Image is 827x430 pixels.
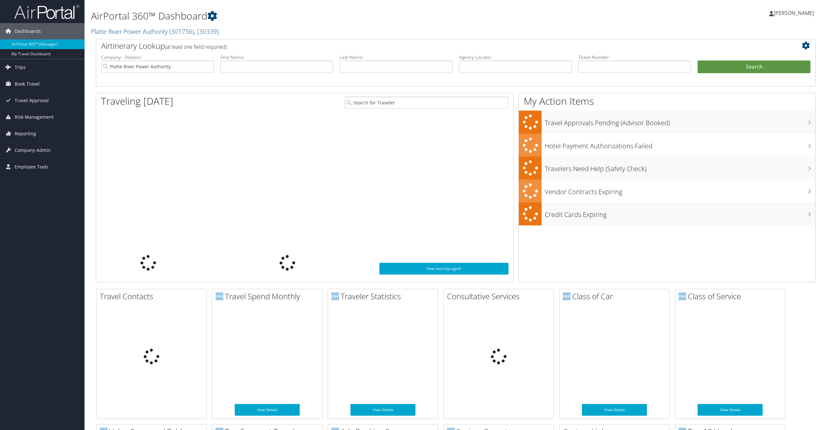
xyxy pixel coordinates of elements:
a: Platte River Power Authority [91,27,219,36]
h2: Class of Service [678,291,785,302]
span: ( 301756 ) [169,27,194,36]
img: domo-logo.png [678,292,686,300]
h2: Airtinerary Lookup [101,40,751,51]
label: Last Name: [340,54,453,60]
img: domo-logo.png [331,292,339,300]
span: Risk Management [15,109,54,125]
button: Search [698,60,810,74]
h1: Traveling [DATE] [101,94,173,108]
label: Ticket Number: [578,54,691,60]
a: View Details [698,404,763,416]
h2: Class of Car [563,291,669,302]
a: Travel Approvals Pending (Advisor Booked) [519,111,815,134]
h2: Traveler Statistics [331,291,438,302]
span: Book Travel [15,76,40,92]
input: Search for Traveler [345,97,509,109]
h3: Credit Cards Expiring [545,207,815,219]
a: Vendor Contracts Expiring [519,180,815,203]
span: , [ 30339 ] [194,27,219,36]
span: Trips [15,59,26,75]
h3: Vendor Contracts Expiring [545,184,815,196]
a: View Details [350,404,415,416]
span: Reporting [15,126,36,142]
span: (at least one field required) [165,43,227,50]
label: Company - Division: [101,54,214,60]
h3: Travelers Need Help (Safety Check) [545,161,815,173]
a: [PERSON_NAME] [769,3,820,23]
h3: Hotel Payment Authorizations Failed [545,138,815,151]
a: View Details [582,404,647,416]
span: Company Admin [15,142,51,158]
img: domo-logo.png [563,292,571,300]
span: Employee Tools [15,159,48,175]
img: airportal-logo.png [14,4,79,20]
h1: My Action Items [519,94,815,108]
a: Travelers Need Help (Safety Check) [519,156,815,180]
h2: Consultative Services [447,291,554,302]
span: Dashboards [15,23,41,39]
span: Travel Approval [15,92,49,109]
img: domo-logo.png [216,292,223,300]
a: Hotel Payment Authorizations Failed [519,134,815,157]
h3: Travel Approvals Pending (Advisor Booked) [545,115,815,128]
a: View Details [235,404,300,416]
a: View SecurityLogic® [379,263,509,275]
label: First Name: [220,54,333,60]
h2: Travel Spend Monthly [216,291,322,302]
span: [PERSON_NAME] [774,9,814,17]
a: Credit Cards Expiring [519,202,815,225]
h1: AirPortal 360™ Dashboard [91,9,577,23]
h2: Travel Contacts [100,291,206,302]
label: Agency Locator: [459,54,572,60]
